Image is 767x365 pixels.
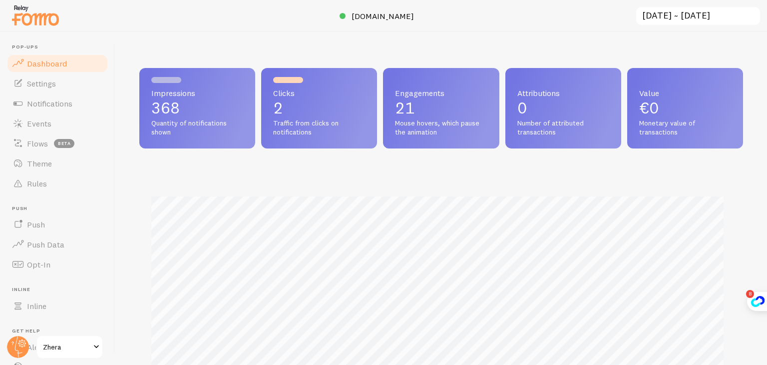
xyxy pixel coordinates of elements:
[395,89,487,97] span: Engagements
[27,138,48,148] span: Flows
[517,89,609,97] span: Attributions
[6,53,109,73] a: Dashboard
[151,100,243,116] p: 368
[517,119,609,136] span: Number of attributed transactions
[151,119,243,136] span: Quantity of notifications shown
[395,100,487,116] p: 21
[639,89,731,97] span: Value
[273,119,365,136] span: Traffic from clicks on notifications
[12,328,109,334] span: Get Help
[27,98,72,108] span: Notifications
[6,234,109,254] a: Push Data
[273,89,365,97] span: Clicks
[27,118,51,128] span: Events
[6,133,109,153] a: Flows beta
[10,2,60,28] img: fomo-relay-logo-orange.svg
[43,341,90,353] span: Zhera
[6,254,109,274] a: Opt-In
[27,178,47,188] span: Rules
[27,78,56,88] span: Settings
[151,89,243,97] span: Impressions
[6,113,109,133] a: Events
[27,58,67,68] span: Dashboard
[27,158,52,168] span: Theme
[12,286,109,293] span: Inline
[27,239,64,249] span: Push Data
[27,219,45,229] span: Push
[27,301,46,311] span: Inline
[36,335,103,359] a: Zhera
[6,214,109,234] a: Push
[6,93,109,113] a: Notifications
[12,44,109,50] span: Pop-ups
[54,139,74,148] span: beta
[12,205,109,212] span: Push
[639,119,731,136] span: Monetary value of transactions
[639,98,659,117] span: €0
[6,153,109,173] a: Theme
[395,119,487,136] span: Mouse hovers, which pause the animation
[27,259,50,269] span: Opt-In
[273,100,365,116] p: 2
[6,296,109,316] a: Inline
[517,100,609,116] p: 0
[6,173,109,193] a: Rules
[6,73,109,93] a: Settings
